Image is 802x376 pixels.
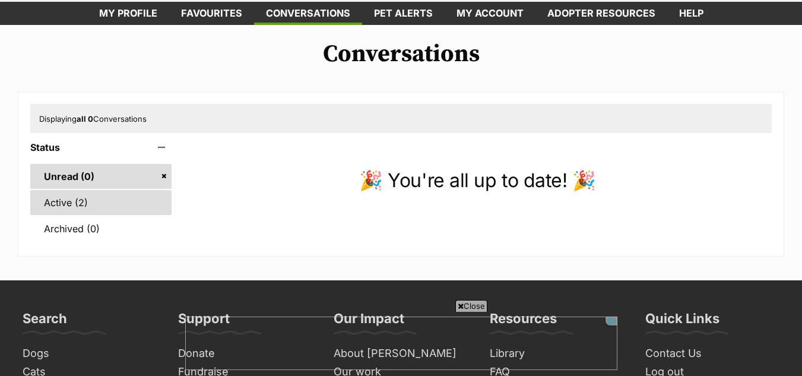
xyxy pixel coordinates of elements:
[362,2,445,25] a: Pet alerts
[183,166,772,195] p: 🎉 You're all up to date! 🎉
[178,310,230,334] h3: Support
[535,2,667,25] a: Adopter resources
[169,2,254,25] a: Favourites
[645,310,719,334] h3: Quick Links
[30,164,172,189] a: Unread (0)
[445,2,535,25] a: My account
[23,310,67,334] h3: Search
[87,2,169,25] a: My profile
[30,216,172,241] a: Archived (0)
[77,114,93,124] strong: all 0
[641,345,784,363] a: Contact Us
[254,2,362,25] a: conversations
[185,317,617,370] iframe: Advertisement
[455,300,487,312] span: Close
[667,2,715,25] a: Help
[39,114,147,124] span: Displaying Conversations
[18,345,161,363] a: Dogs
[173,345,317,363] a: Donate
[30,190,172,215] a: Active (2)
[30,142,172,153] header: Status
